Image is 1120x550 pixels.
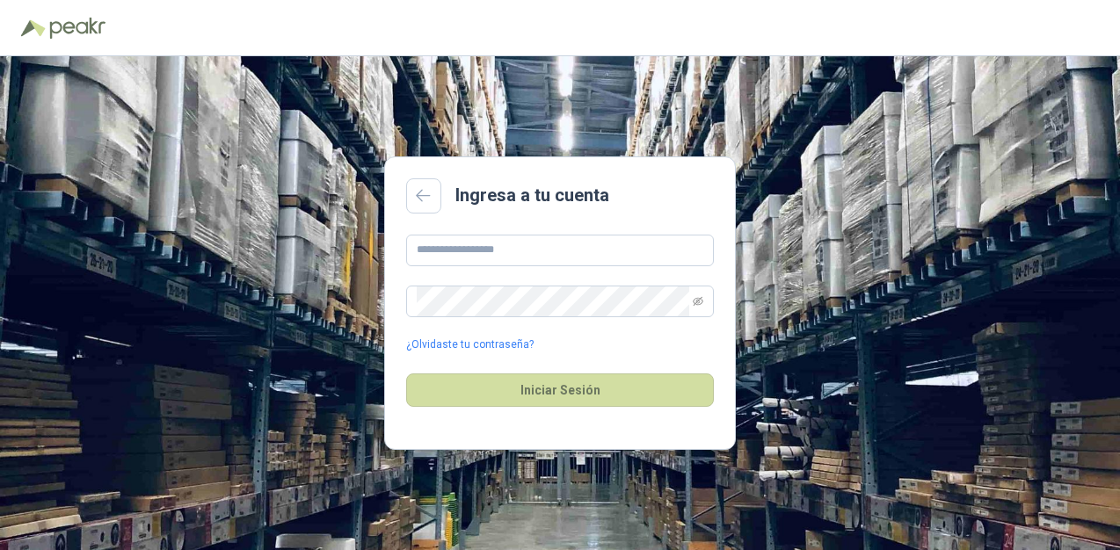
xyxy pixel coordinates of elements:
img: Peakr [49,18,105,39]
img: Logo [21,19,46,37]
h2: Ingresa a tu cuenta [455,182,609,209]
a: ¿Olvidaste tu contraseña? [406,337,534,353]
span: eye-invisible [693,296,703,307]
button: Iniciar Sesión [406,373,714,407]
